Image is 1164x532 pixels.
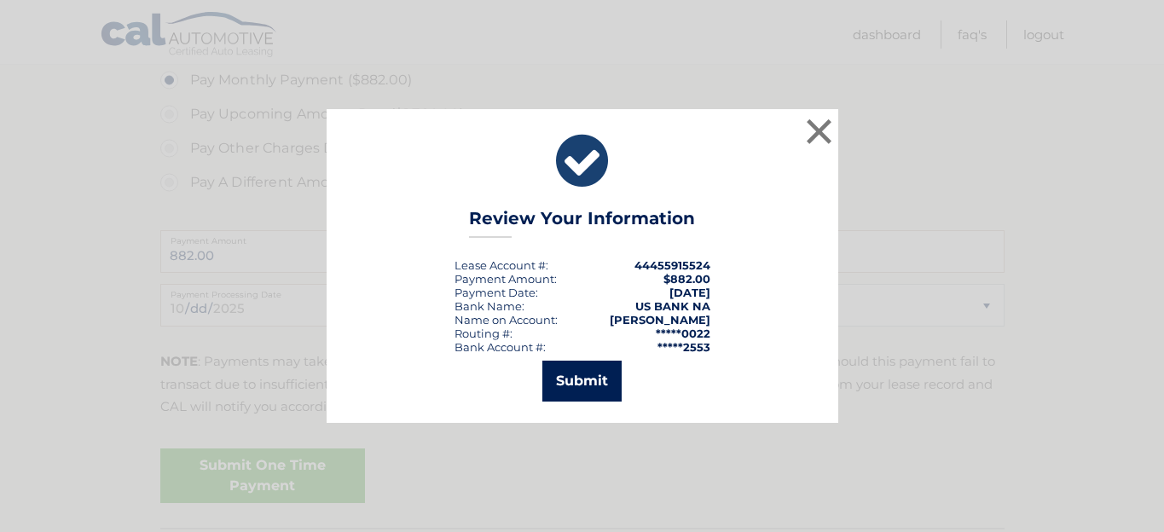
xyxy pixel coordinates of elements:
strong: [PERSON_NAME] [610,313,710,327]
strong: US BANK NA [635,299,710,313]
div: Bank Account #: [455,340,546,354]
h3: Review Your Information [469,208,695,238]
button: × [802,114,837,148]
span: [DATE] [669,286,710,299]
button: Submit [542,361,622,402]
strong: 44455915524 [634,258,710,272]
span: $882.00 [663,272,710,286]
span: Payment Date [455,286,536,299]
div: Routing #: [455,327,513,340]
div: Lease Account #: [455,258,548,272]
div: Bank Name: [455,299,524,313]
div: Payment Amount: [455,272,557,286]
div: : [455,286,538,299]
div: Name on Account: [455,313,558,327]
